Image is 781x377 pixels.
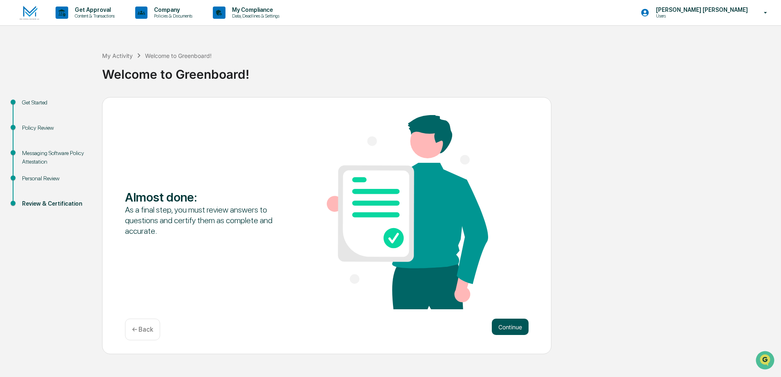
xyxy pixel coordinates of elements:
[225,7,283,13] p: My Compliance
[68,7,119,13] p: Get Approval
[68,13,119,19] p: Content & Transactions
[649,13,730,19] p: Users
[132,326,153,333] p: ← Back
[58,138,99,144] a: Powered byPylon
[81,138,99,144] span: Pylon
[56,100,105,114] a: 🗄️Attestations
[125,204,286,236] div: As a final step, you must review answers to questions and certify them as complete and accurate.
[102,60,777,82] div: Welcome to Greenboard!
[139,65,149,75] button: Start new chat
[5,115,55,130] a: 🔎Data Lookup
[22,174,89,183] div: Personal Review
[147,13,196,19] p: Policies & Documents
[145,52,212,59] div: Welcome to Greenboard!
[22,149,89,166] div: Messaging Software Policy Attestation
[102,52,133,59] div: My Activity
[225,13,283,19] p: Data, Deadlines & Settings
[16,103,53,111] span: Preclearance
[67,103,101,111] span: Attestations
[22,200,89,208] div: Review & Certification
[59,104,66,110] div: 🗄️
[28,71,103,77] div: We're available if you need us!
[22,98,89,107] div: Get Started
[5,100,56,114] a: 🖐️Preclearance
[8,62,23,77] img: 1746055101610-c473b297-6a78-478c-a979-82029cc54cd1
[492,319,529,335] button: Continue
[16,118,51,126] span: Data Lookup
[125,190,286,204] div: Almost done :
[8,104,15,110] div: 🖐️
[8,17,149,30] p: How can we help?
[22,124,89,132] div: Policy Review
[147,7,196,13] p: Company
[649,7,752,13] p: [PERSON_NAME] [PERSON_NAME]
[8,119,15,126] div: 🔎
[20,6,39,20] img: logo
[327,115,488,309] img: Almost done
[28,62,134,71] div: Start new chat
[755,350,777,372] iframe: Open customer support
